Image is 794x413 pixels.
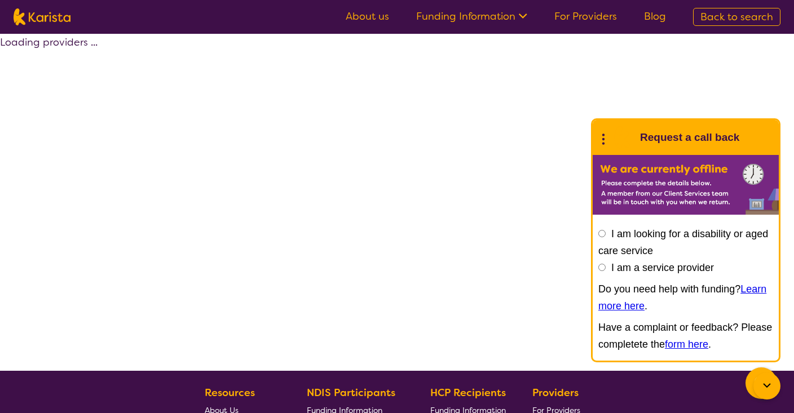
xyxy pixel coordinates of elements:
[593,155,779,215] img: Karista offline chat form to request call back
[598,319,773,353] p: Have a complaint or feedback? Please completete the .
[640,129,739,146] h1: Request a call back
[430,386,506,399] b: HCP Recipients
[665,339,708,350] a: form here
[611,262,714,273] label: I am a service provider
[611,126,633,149] img: Karista
[532,386,579,399] b: Providers
[598,281,773,314] p: Do you need help with funding? .
[700,10,773,24] span: Back to search
[14,8,70,25] img: Karista logo
[205,386,255,399] b: Resources
[307,386,395,399] b: NDIS Participants
[554,10,617,23] a: For Providers
[693,8,780,26] a: Back to search
[746,367,777,399] button: Channel Menu
[598,228,768,256] label: I am looking for a disability or aged care service
[416,10,527,23] a: Funding Information
[346,10,389,23] a: About us
[644,10,666,23] a: Blog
